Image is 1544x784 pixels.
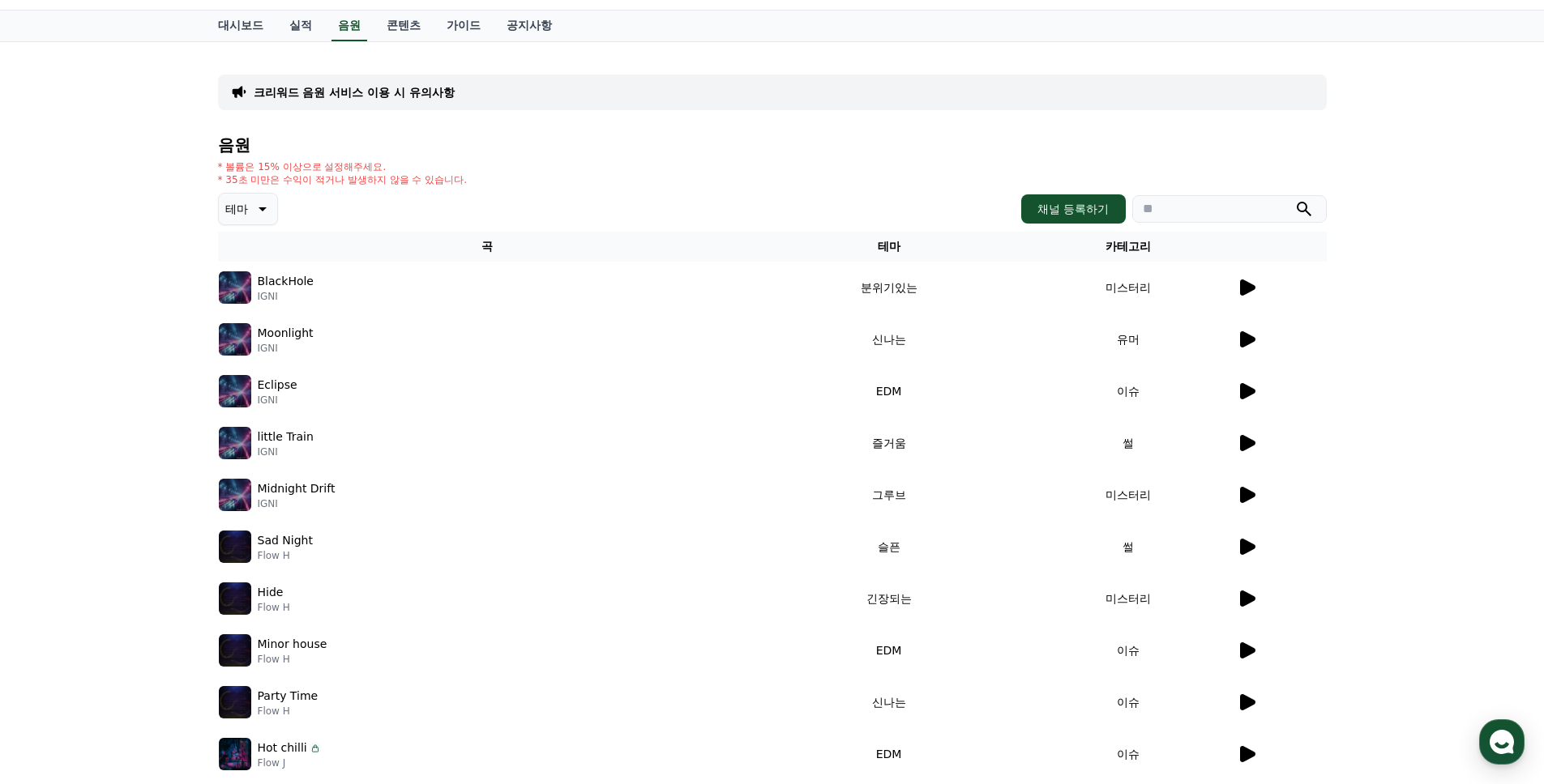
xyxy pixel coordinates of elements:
th: 카테고리 [1021,232,1235,262]
a: 음원 [331,11,367,41]
td: 그루브 [756,469,1022,521]
td: 이슈 [1021,676,1235,728]
td: 신나는 [756,313,1022,365]
span: 홈 [51,538,61,551]
p: Flow H [258,601,290,614]
td: 유머 [1021,313,1235,365]
p: Moonlight [258,325,314,342]
p: Hide [258,584,284,601]
p: IGNI [258,445,314,458]
img: music [219,582,251,615]
button: 채널 등록하기 [1021,194,1125,224]
p: Midnight Drift [258,480,336,497]
p: Flow H [258,705,319,718]
td: 긴장되는 [756,573,1022,624]
td: 미스터리 [1021,262,1235,313]
a: 콘텐츠 [374,11,434,41]
td: 이슈 [1021,624,1235,676]
img: music [219,271,251,304]
a: 공지사항 [494,11,565,41]
td: EDM [756,624,1022,676]
button: 테마 [218,193,278,225]
td: 썰 [1021,521,1235,573]
a: 가이드 [434,11,494,41]
td: 분위기있는 [756,262,1022,313]
p: Eclipse [258,377,297,394]
img: music [219,427,251,459]
td: 썰 [1021,417,1235,469]
a: 대화 [107,513,209,554]
span: 설정 [250,538,270,551]
img: music [219,686,251,718]
a: 홈 [5,513,107,554]
td: 이슈 [1021,728,1235,780]
p: * 35초 미만은 수익이 적거나 발생하지 않을 수 있습니다. [218,173,468,186]
img: music [219,375,251,407]
td: 즐거움 [756,417,1022,469]
img: music [219,323,251,356]
p: Hot chilli [258,739,307,756]
a: 크리워드 음원 서비스 이용 시 유의사항 [254,84,455,100]
td: EDM [756,365,1022,417]
td: EDM [756,728,1022,780]
a: 실적 [276,11,325,41]
h4: 음원 [218,136,1327,154]
a: 설정 [209,513,311,554]
img: music [219,530,251,563]
p: little Train [258,428,314,445]
p: 테마 [225,198,248,220]
p: BlackHole [258,273,314,290]
p: Flow H [258,549,313,562]
td: 슬픈 [756,521,1022,573]
p: Flow H [258,653,327,666]
p: Minor house [258,636,327,653]
img: music [219,634,251,667]
p: IGNI [258,290,314,303]
p: Sad Night [258,532,313,549]
img: music [219,738,251,770]
img: music [219,479,251,511]
th: 곡 [218,232,756,262]
p: IGNI [258,342,314,355]
p: * 볼륨은 15% 이상으로 설정해주세요. [218,160,468,173]
p: Flow J [258,756,322,769]
p: Party Time [258,688,319,705]
td: 미스터리 [1021,469,1235,521]
td: 신나는 [756,676,1022,728]
th: 테마 [756,232,1022,262]
p: IGNI [258,497,336,510]
p: IGNI [258,394,297,407]
td: 미스터리 [1021,573,1235,624]
td: 이슈 [1021,365,1235,417]
span: 대화 [148,539,168,552]
a: 대시보드 [205,11,276,41]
